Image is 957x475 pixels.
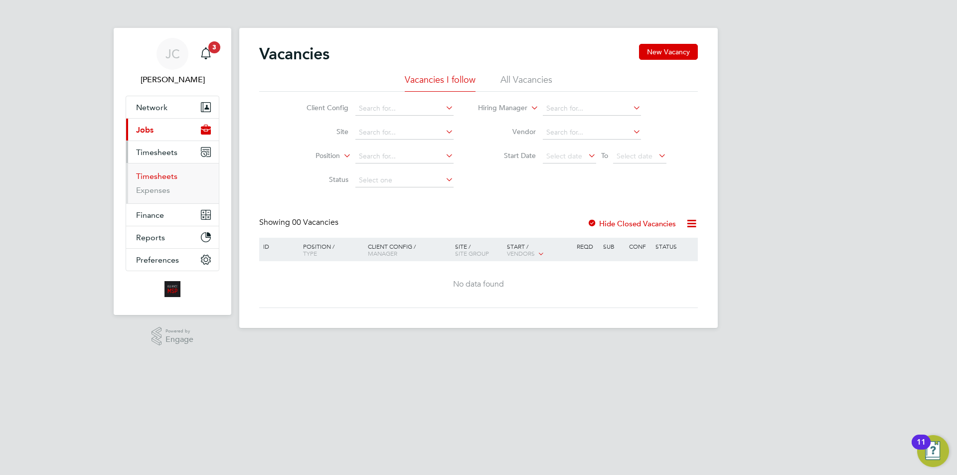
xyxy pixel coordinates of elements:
div: Timesheets [126,163,219,203]
span: 00 Vacancies [292,217,338,227]
button: Jobs [126,119,219,141]
span: Jodie Canning [126,74,219,86]
button: Network [126,96,219,118]
div: Position / [296,238,365,262]
input: Search for... [355,126,454,140]
div: Status [653,238,696,255]
button: Open Resource Center, 11 new notifications [917,435,949,467]
span: Manager [368,249,397,257]
span: Type [303,249,317,257]
div: Reqd [574,238,600,255]
a: JC[PERSON_NAME] [126,38,219,86]
a: Go to home page [126,281,219,297]
input: Search for... [355,102,454,116]
span: Powered by [165,327,193,335]
img: alliancemsp-logo-retina.png [164,281,180,297]
div: Sub [601,238,627,255]
span: Engage [165,335,193,344]
label: Position [283,151,340,161]
div: 11 [917,442,926,455]
div: Start / [504,238,574,263]
label: Vendor [478,127,536,136]
input: Search for... [355,150,454,163]
label: Start Date [478,151,536,160]
div: Showing [259,217,340,228]
input: Select one [355,173,454,187]
button: Preferences [126,249,219,271]
input: Search for... [543,126,641,140]
span: Preferences [136,255,179,265]
label: Site [291,127,348,136]
a: Timesheets [136,171,177,181]
a: Powered byEngage [152,327,194,346]
span: To [598,149,611,162]
span: Finance [136,210,164,220]
span: Jobs [136,125,154,135]
label: Client Config [291,103,348,112]
h2: Vacancies [259,44,329,64]
button: Reports [126,226,219,248]
li: Vacancies I follow [405,74,476,92]
div: Conf [627,238,652,255]
span: Select date [546,152,582,160]
label: Status [291,175,348,184]
a: 3 [196,38,216,70]
div: No data found [261,279,696,290]
span: Site Group [455,249,489,257]
span: JC [165,47,180,60]
span: Network [136,103,167,112]
a: Expenses [136,185,170,195]
span: 3 [208,41,220,53]
div: Site / [453,238,505,262]
label: Hide Closed Vacancies [587,219,676,228]
div: ID [261,238,296,255]
button: Timesheets [126,141,219,163]
button: New Vacancy [639,44,698,60]
span: Timesheets [136,148,177,157]
nav: Main navigation [114,28,231,315]
label: Hiring Manager [470,103,527,113]
span: Vendors [507,249,535,257]
span: Select date [617,152,652,160]
li: All Vacancies [500,74,552,92]
div: Client Config / [365,238,453,262]
span: Reports [136,233,165,242]
input: Search for... [543,102,641,116]
button: Finance [126,204,219,226]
